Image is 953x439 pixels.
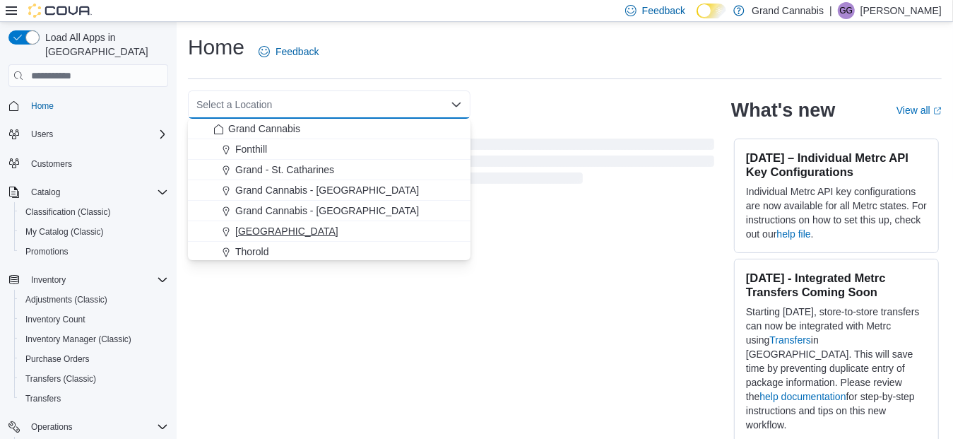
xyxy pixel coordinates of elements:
button: Grand Cannabis - [GEOGRAPHIC_DATA] [188,201,470,221]
button: Fonthill [188,139,470,160]
button: Purchase Orders [14,349,174,369]
a: Feedback [253,37,324,66]
span: Dark Mode [697,18,697,19]
span: Inventory [25,271,168,288]
p: Starting [DATE], store-to-store transfers can now be integrated with Metrc using in [GEOGRAPHIC_D... [746,305,927,432]
span: Inventory Count [20,311,168,328]
span: Fonthill [235,142,267,156]
button: Transfers (Classic) [14,369,174,389]
span: Classification (Classic) [20,204,168,221]
a: help documentation [759,391,846,402]
button: Operations [25,418,78,435]
span: Users [25,126,168,143]
span: Grand Cannabis - [GEOGRAPHIC_DATA] [235,183,419,197]
span: My Catalog (Classic) [20,223,168,240]
button: My Catalog (Classic) [14,222,174,242]
button: Inventory [25,271,71,288]
span: Purchase Orders [25,353,90,365]
div: Greg Gaudreau [838,2,855,19]
a: Classification (Classic) [20,204,117,221]
a: Inventory Count [20,311,91,328]
span: Grand - St. Catharines [235,163,334,177]
span: Inventory Manager (Classic) [25,334,131,345]
p: Individual Metrc API key configurations are now available for all Metrc states. For instructions ... [746,185,927,241]
button: Adjustments (Classic) [14,290,174,310]
span: Home [25,97,168,115]
span: GG [840,2,853,19]
button: Grand Cannabis - [GEOGRAPHIC_DATA] [188,180,470,201]
button: Grand - St. Catharines [188,160,470,180]
span: Inventory [31,274,66,286]
p: [PERSON_NAME] [860,2,942,19]
span: Adjustments (Classic) [20,291,168,308]
span: Feedback [276,45,319,59]
span: Adjustments (Classic) [25,294,107,305]
span: Thorold [235,245,268,259]
span: Customers [25,154,168,172]
button: [GEOGRAPHIC_DATA] [188,221,470,242]
button: Promotions [14,242,174,262]
h3: [DATE] – Individual Metrc API Key Configurations [746,151,927,179]
button: Inventory [3,270,174,290]
span: Transfers (Classic) [25,373,96,385]
span: Load All Apps in [GEOGRAPHIC_DATA] [40,30,168,59]
button: Home [3,95,174,116]
a: Home [25,98,59,115]
span: Promotions [25,246,69,257]
span: [GEOGRAPHIC_DATA] [235,224,338,238]
button: Catalog [3,182,174,202]
a: Promotions [20,243,74,260]
h3: [DATE] - Integrated Metrc Transfers Coming Soon [746,271,927,299]
input: Dark Mode [697,4,726,18]
span: Feedback [642,4,685,18]
span: Transfers [25,393,61,404]
span: Classification (Classic) [25,206,111,218]
button: Classification (Classic) [14,202,174,222]
span: My Catalog (Classic) [25,226,104,238]
span: Promotions [20,243,168,260]
span: Home [31,100,54,112]
a: Customers [25,156,78,172]
a: Adjustments (Classic) [20,291,113,308]
span: Users [31,129,53,140]
a: Inventory Manager (Classic) [20,331,137,348]
button: Close list of options [451,99,462,110]
svg: External link [933,107,942,115]
a: help file [777,228,811,240]
button: Inventory Count [14,310,174,329]
p: | [829,2,832,19]
a: Transfers [769,334,811,346]
button: Transfers [14,389,174,409]
span: Transfers [20,390,168,407]
a: Transfers (Classic) [20,370,102,387]
button: Catalog [25,184,66,201]
span: Grand Cannabis - [GEOGRAPHIC_DATA] [235,204,419,218]
span: Transfers (Classic) [20,370,168,387]
button: Customers [3,153,174,173]
h2: What's new [731,99,835,122]
span: Purchase Orders [20,351,168,368]
a: View allExternal link [896,105,942,116]
div: Choose from the following options [188,119,470,283]
a: Transfers [20,390,66,407]
span: Catalog [31,187,60,198]
span: Catalog [25,184,168,201]
button: Operations [3,417,174,437]
span: Grand Cannabis [228,122,300,136]
img: Cova [28,4,92,18]
p: Grand Cannabis [752,2,824,19]
span: Customers [31,158,72,170]
span: Operations [25,418,168,435]
span: Inventory Manager (Classic) [20,331,168,348]
button: Inventory Manager (Classic) [14,329,174,349]
button: Users [25,126,59,143]
button: Users [3,124,174,144]
span: Inventory Count [25,314,85,325]
button: Grand Cannabis [188,119,470,139]
h1: Home [188,33,244,62]
a: My Catalog (Classic) [20,223,109,240]
span: Operations [31,421,73,433]
a: Purchase Orders [20,351,95,368]
button: Thorold [188,242,470,262]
